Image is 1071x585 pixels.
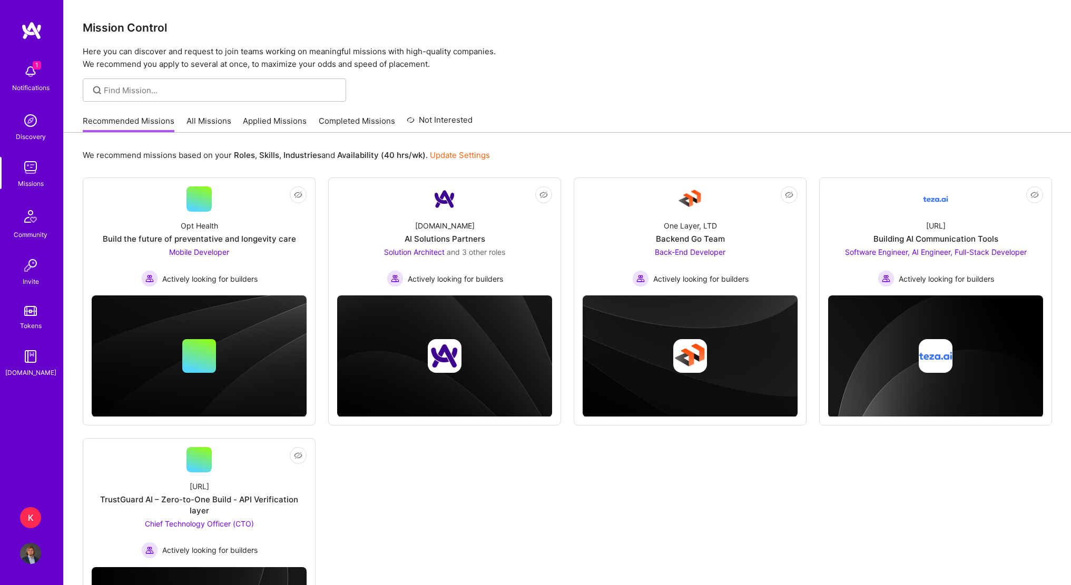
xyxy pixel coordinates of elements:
[673,339,707,373] img: Company logo
[899,273,994,284] span: Actively looking for builders
[407,114,473,133] a: Not Interested
[664,220,717,231] div: One Layer, LTD
[141,542,158,559] img: Actively looking for builders
[23,276,39,287] div: Invite
[5,367,56,378] div: [DOMAIN_NAME]
[337,150,426,160] b: Availability (40 hrs/wk)
[923,186,948,212] img: Company Logo
[408,273,503,284] span: Actively looking for builders
[873,233,998,244] div: Building AI Communication Tools
[294,191,302,199] i: icon EyeClosed
[919,339,952,373] img: Company logo
[828,295,1043,417] img: cover
[430,150,490,160] a: Update Settings
[337,186,552,287] a: Company Logo[DOMAIN_NAME]AI Solutions PartnersSolution Architect and 3 other rolesActively lookin...
[21,21,42,40] img: logo
[169,247,229,256] span: Mobile Developer
[83,21,1052,34] h3: Mission Control
[20,61,41,82] img: bell
[18,204,43,229] img: Community
[294,451,302,460] i: icon EyeClosed
[539,191,548,199] i: icon EyeClosed
[878,270,895,287] img: Actively looking for builders
[319,115,395,133] a: Completed Missions
[20,346,41,367] img: guide book
[18,178,44,189] div: Missions
[17,543,44,564] a: User Avatar
[20,320,42,331] div: Tokens
[141,270,158,287] img: Actively looking for builders
[92,186,307,287] a: Opt HealthBuild the future of preventative and longevity careMobile Developer Actively looking fo...
[405,233,485,244] div: AI Solutions Partners
[447,247,505,256] span: and 3 other roles
[16,131,46,142] div: Discovery
[145,519,254,528] span: Chief Technology Officer (CTO)
[92,447,307,559] a: [URL]TrustGuard AI – Zero-to-One Build - API Verification layerChief Technology Officer (CTO) Act...
[234,150,255,160] b: Roles
[656,233,725,244] div: Backend Go Team
[20,255,41,276] img: Invite
[583,295,798,417] img: cover
[677,186,703,212] img: Company Logo
[103,233,296,244] div: Build the future of preventative and longevity care
[83,45,1052,71] p: Here you can discover and request to join teams working on meaningful missions with high-quality ...
[92,494,307,516] div: TrustGuard AI – Zero-to-One Build - API Verification layer
[92,295,307,417] img: cover
[186,115,231,133] a: All Missions
[259,150,279,160] b: Skills
[83,150,490,161] p: We recommend missions based on your , , and .
[243,115,307,133] a: Applied Missions
[845,247,1027,256] span: Software Engineer, AI Engineer, Full-Stack Developer
[583,186,798,287] a: Company LogoOne Layer, LTDBackend Go TeamBack-End Developer Actively looking for buildersActively...
[828,186,1043,287] a: Company Logo[URL]Building AI Communication ToolsSoftware Engineer, AI Engineer, Full-Stack Develo...
[162,544,258,556] span: Actively looking for builders
[632,270,649,287] img: Actively looking for builders
[91,84,103,96] i: icon SearchGrey
[20,110,41,131] img: discovery
[181,220,218,231] div: Opt Health
[190,481,209,492] div: [URL]
[83,115,174,133] a: Recommended Missions
[104,85,338,96] input: Find Mission...
[428,339,461,373] img: Company logo
[33,61,41,70] span: 1
[17,507,44,528] a: K
[387,270,404,287] img: Actively looking for builders
[283,150,321,160] b: Industries
[162,273,258,284] span: Actively looking for builders
[415,220,475,231] div: [DOMAIN_NAME]
[926,220,946,231] div: [URL]
[14,229,47,240] div: Community
[384,247,445,256] span: Solution Architect
[24,306,37,316] img: tokens
[785,191,793,199] i: icon EyeClosed
[20,157,41,178] img: teamwork
[432,186,457,212] img: Company Logo
[655,247,725,256] span: Back-End Developer
[12,82,50,93] div: Notifications
[20,543,41,564] img: User Avatar
[20,507,41,528] div: K
[653,273,749,284] span: Actively looking for builders
[1030,191,1039,199] i: icon EyeClosed
[337,295,552,417] img: cover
